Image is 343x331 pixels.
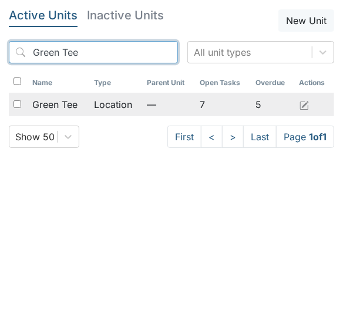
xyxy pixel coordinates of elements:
[201,126,223,148] a: <
[143,93,196,116] td: —
[243,126,277,148] a: Last
[28,73,89,93] th: Toggle SortBy
[167,126,201,148] a: First
[89,93,143,116] td: Location
[251,73,295,93] th: Toggle SortBy
[195,93,251,116] td: 7
[251,93,295,116] td: 5
[278,9,334,32] button: New Unit
[143,73,196,93] th: Toggle SortBy
[195,73,251,93] th: Toggle SortBy
[14,77,21,85] input: Toggle All Rows Selected
[276,126,334,148] span: Page
[167,126,334,148] nav: task-pagination
[9,9,78,21] h5: Active Units
[300,97,309,112] a: Edit
[87,9,164,21] h5: Inactive Units
[89,73,143,93] th: Toggle SortBy
[15,130,55,144] div: Show 50
[309,131,327,143] strong: 1 of 1
[194,45,251,59] div: All unit types
[222,126,244,148] a: >
[295,73,334,93] th: Actions
[33,97,78,112] span: Green Tee
[9,41,178,63] input: Search...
